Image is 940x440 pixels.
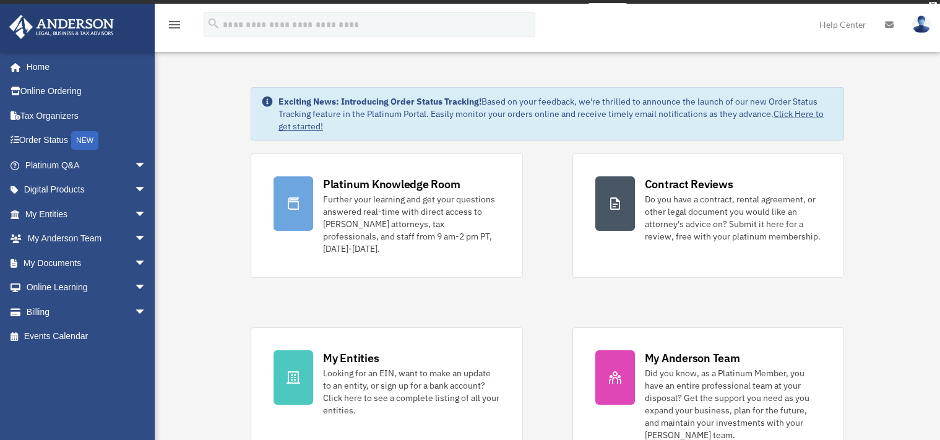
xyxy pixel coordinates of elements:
div: Further your learning and get your questions answered real-time with direct access to [PERSON_NAM... [323,193,500,255]
span: arrow_drop_down [134,226,159,252]
div: Contract Reviews [645,176,733,192]
a: Billingarrow_drop_down [9,300,165,324]
span: arrow_drop_down [134,202,159,227]
a: My Documentsarrow_drop_down [9,251,165,275]
div: Based on your feedback, we're thrilled to announce the launch of our new Order Status Tracking fe... [278,95,834,132]
div: NEW [71,131,98,150]
a: My Entitiesarrow_drop_down [9,202,165,226]
img: Anderson Advisors Platinum Portal [6,15,118,39]
a: survey [589,3,627,18]
a: Order StatusNEW [9,128,165,153]
a: Click Here to get started! [278,108,824,132]
i: search [207,17,220,30]
span: arrow_drop_down [134,300,159,325]
a: menu [167,22,182,32]
a: Tax Organizers [9,103,165,128]
div: Do you have a contract, rental agreement, or other legal document you would like an attorney's ad... [645,193,822,243]
div: close [929,2,937,9]
a: Events Calendar [9,324,165,349]
a: Online Ordering [9,79,165,104]
i: menu [167,17,182,32]
div: My Entities [323,350,379,366]
a: My Anderson Teamarrow_drop_down [9,226,165,251]
a: Home [9,54,159,79]
span: arrow_drop_down [134,275,159,301]
span: arrow_drop_down [134,178,159,203]
div: Get a chance to win 6 months of Platinum for free just by filling out this [313,3,584,18]
strong: Exciting News: Introducing Order Status Tracking! [278,96,481,107]
a: Contract Reviews Do you have a contract, rental agreement, or other legal document you would like... [572,153,845,278]
div: My Anderson Team [645,350,740,366]
span: arrow_drop_down [134,153,159,178]
a: Platinum Q&Aarrow_drop_down [9,153,165,178]
img: User Pic [912,15,931,33]
span: arrow_drop_down [134,251,159,276]
a: Online Learningarrow_drop_down [9,275,165,300]
div: Platinum Knowledge Room [323,176,460,192]
a: Digital Productsarrow_drop_down [9,178,165,202]
a: Platinum Knowledge Room Further your learning and get your questions answered real-time with dire... [251,153,523,278]
div: Looking for an EIN, want to make an update to an entity, or sign up for a bank account? Click her... [323,367,500,416]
